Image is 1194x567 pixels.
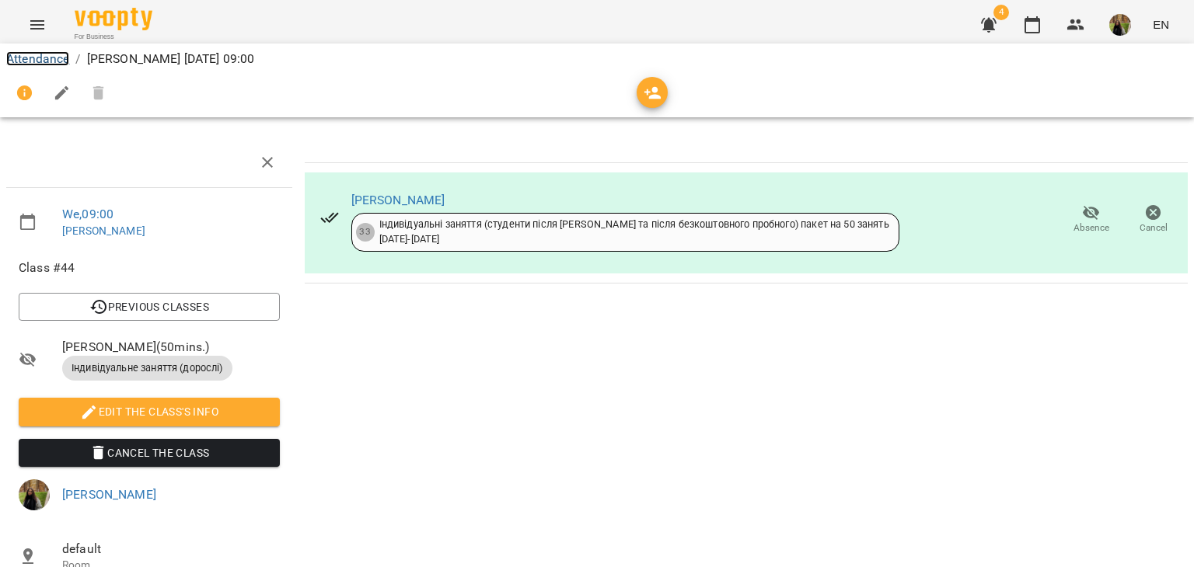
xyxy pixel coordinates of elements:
span: Cancel [1140,221,1168,235]
nav: breadcrumb [6,50,1188,68]
button: Absence [1060,198,1122,242]
span: Absence [1074,221,1109,235]
button: EN [1147,10,1175,39]
div: 33 [356,223,375,242]
a: We , 09:00 [62,207,113,221]
span: [PERSON_NAME] ( 50 mins. ) [62,338,280,357]
li: / [75,50,80,68]
a: [PERSON_NAME] [62,224,145,237]
img: 11bdc30bc38fc15eaf43a2d8c1dccd93.jpg [1109,14,1131,36]
div: Індивідуальні заняття (студенти після [PERSON_NAME] та після безкоштовного пробного) пакет на 50 ... [379,217,889,246]
span: Індивідуальне заняття (дорослі) [62,361,232,375]
span: EN [1153,16,1169,33]
button: Menu [19,6,56,43]
span: 4 [993,5,1009,20]
span: Edit the class's Info [31,402,267,421]
img: 11bdc30bc38fc15eaf43a2d8c1dccd93.jpg [19,479,50,510]
button: Cancel the class [19,439,280,467]
a: Attendance [6,51,69,66]
span: default [62,540,280,558]
span: Cancel the class [31,444,267,462]
a: [PERSON_NAME] [62,487,156,502]
button: Edit the class's Info [19,398,280,426]
img: Voopty Logo [75,8,152,30]
span: Class #44 [19,259,280,277]
p: [PERSON_NAME] [DATE] 09:00 [87,50,255,68]
span: For Business [75,32,152,42]
a: [PERSON_NAME] [351,193,445,207]
button: Previous Classes [19,293,280,321]
span: Previous Classes [31,297,267,316]
button: Cancel [1122,198,1185,242]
